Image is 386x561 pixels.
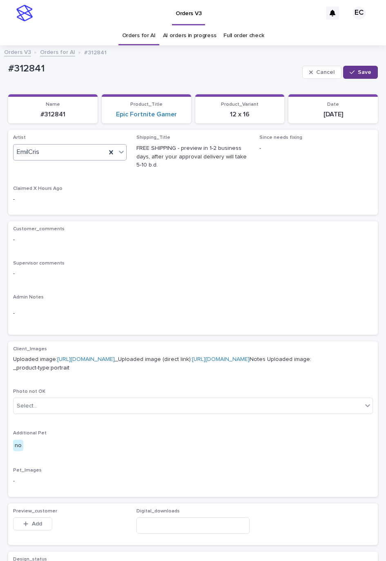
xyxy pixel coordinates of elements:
p: - [13,269,373,278]
p: - [13,236,373,244]
span: Pet_Images [13,468,42,473]
a: [URL][DOMAIN_NAME] [57,356,115,362]
span: Additional Pet [13,431,47,436]
a: Orders V3 [4,47,31,56]
span: Cancel [316,69,335,75]
p: Uploaded image: _Uploaded image (direct link): Notes Uploaded image: _product-type:portrait [13,355,373,372]
span: Artist [13,135,26,140]
span: Claimed X Hours Ago [13,186,62,191]
span: Client_Images [13,347,47,352]
p: - [259,144,373,153]
span: Admin Notes [13,295,44,300]
button: Cancel [302,66,341,79]
span: Save [358,69,371,75]
span: Supervisor comments [13,261,65,266]
div: Select... [17,402,37,410]
p: #312841 [13,111,93,118]
span: Since needs fixing [259,135,302,140]
a: Epic Fortnite Gamer [116,111,177,118]
p: - [13,477,373,485]
button: Save [343,66,378,79]
p: FREE SHIPPING - preview in 1-2 business days, after your approval delivery will take 5-10 b.d. [136,144,250,169]
span: Digital_downloads [136,509,180,514]
a: AI orders in progress [163,26,216,45]
a: Orders for AI [40,47,75,56]
span: Date [327,102,339,107]
p: #312841 [8,63,299,75]
p: - [13,195,127,204]
span: Product_Variant [221,102,259,107]
span: Name [46,102,60,107]
div: EC [353,7,366,20]
span: EmilCris [17,148,39,156]
p: 12 x 16 [200,111,280,118]
span: Product_Title [130,102,163,107]
img: stacker-logo-s-only.png [16,5,33,21]
a: Orders for AI [122,26,156,45]
span: Customer_comments [13,227,65,232]
span: Photo not OK [13,389,45,394]
button: Add [13,517,52,530]
p: - [13,309,373,318]
p: #312841 [84,47,107,56]
span: Add [32,521,42,527]
a: [URL][DOMAIN_NAME] [192,356,250,362]
a: Full order check [223,26,264,45]
span: Preview_customer [13,509,57,514]
span: Shipping_Title [136,135,170,140]
div: no [13,440,23,452]
p: [DATE] [293,111,373,118]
